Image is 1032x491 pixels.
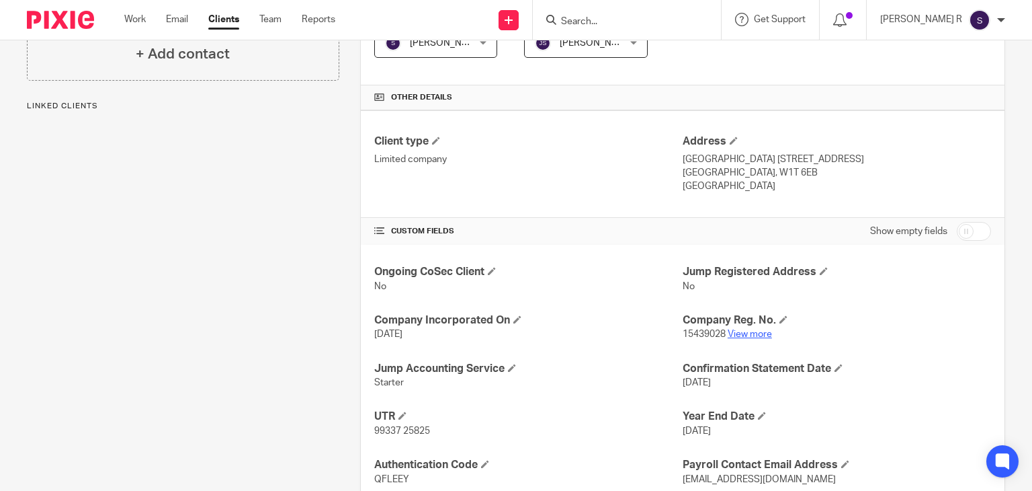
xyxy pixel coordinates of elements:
h4: Address [683,135,991,149]
input: Search [560,16,681,28]
span: [DATE] [374,330,402,339]
a: Email [166,13,188,26]
a: Team [259,13,282,26]
a: View more [728,330,772,339]
h4: Ongoing CoSec Client [374,265,683,279]
span: [PERSON_NAME] R [410,38,492,48]
span: [EMAIL_ADDRESS][DOMAIN_NAME] [683,475,836,484]
p: Linked clients [27,101,339,112]
span: 99337 25825 [374,426,430,436]
span: [DATE] [683,426,711,436]
span: Get Support [754,15,806,24]
h4: Confirmation Statement Date [683,362,991,376]
h4: Company Incorporated On [374,313,683,328]
span: 15439028 [683,330,726,339]
h4: Jump Accounting Service [374,362,683,376]
p: Limited company [374,153,683,166]
p: [GEOGRAPHIC_DATA], W1T 6EB [683,166,991,180]
img: Pixie [27,11,94,29]
p: [PERSON_NAME] R [880,13,962,26]
p: [GEOGRAPHIC_DATA] [683,180,991,193]
img: svg%3E [535,35,551,51]
span: No [374,282,386,291]
img: svg%3E [969,9,990,31]
label: Show empty fields [870,225,947,238]
h4: Jump Registered Address [683,265,991,279]
span: [PERSON_NAME] [560,38,634,48]
h4: Company Reg. No. [683,313,991,328]
h4: + Add contact [136,44,230,65]
a: Clients [208,13,239,26]
a: Reports [302,13,335,26]
span: No [683,282,695,291]
h4: UTR [374,410,683,424]
h4: Year End Date [683,410,991,424]
img: svg%3E [385,35,401,51]
span: QFLEEY [374,475,409,484]
a: Work [124,13,146,26]
h4: Payroll Contact Email Address [683,458,991,472]
h4: Authentication Code [374,458,683,472]
h4: CUSTOM FIELDS [374,226,683,237]
span: [DATE] [683,378,711,387]
h4: Client type [374,135,683,149]
p: [GEOGRAPHIC_DATA] [STREET_ADDRESS] [683,153,991,166]
span: Other details [391,92,452,103]
span: Starter [374,378,404,387]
